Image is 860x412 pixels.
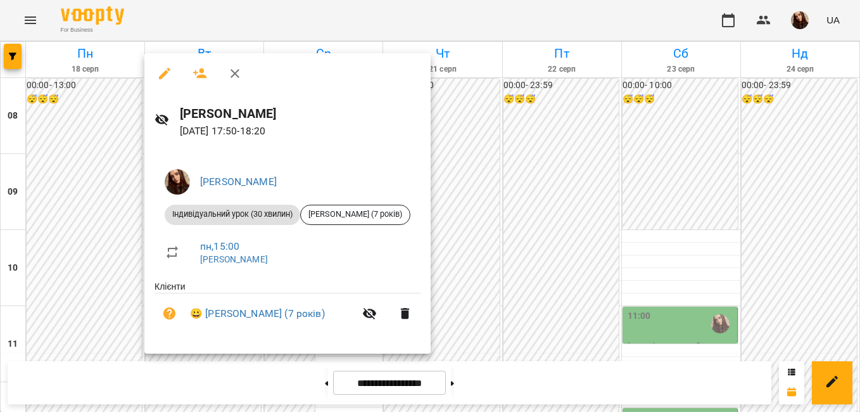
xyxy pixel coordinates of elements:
[165,209,300,220] span: Індивідуальний урок (30 хвилин)
[165,169,190,195] img: 0e314c89507ebfa2c3a5dd4c2d276ce8.jpeg
[155,280,421,339] ul: Клієнти
[200,254,268,264] a: [PERSON_NAME]
[180,124,421,139] p: [DATE] 17:50 - 18:20
[180,104,421,124] h6: [PERSON_NAME]
[190,306,325,321] a: 😀 [PERSON_NAME] (7 років)
[300,205,410,225] div: [PERSON_NAME] (7 років)
[200,240,239,252] a: пн , 15:00
[301,209,410,220] span: [PERSON_NAME] (7 років)
[200,176,277,188] a: [PERSON_NAME]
